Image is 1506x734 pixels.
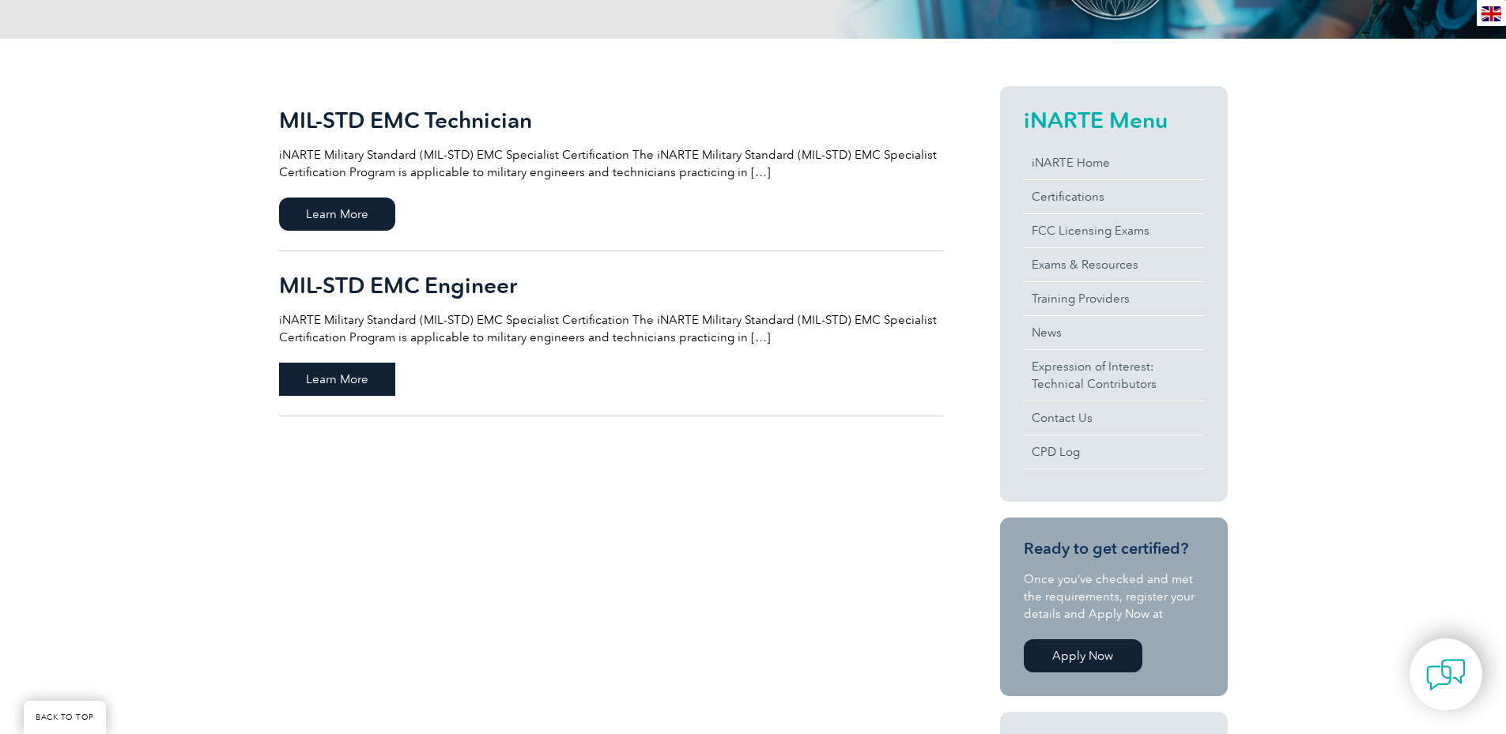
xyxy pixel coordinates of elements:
p: iNARTE Military Standard (MIL-STD) EMC Specialist Certification The iNARTE Military Standard (MIL... [279,311,943,346]
h3: Ready to get certified? [1024,539,1204,559]
a: MIL-STD EMC Technician iNARTE Military Standard (MIL-STD) EMC Specialist Certification The iNARTE... [279,86,943,251]
a: Exams & Resources [1024,248,1204,281]
p: Once you’ve checked and met the requirements, register your details and Apply Now at [1024,570,1204,623]
a: BACK TO TOP [24,701,106,734]
span: Learn More [279,363,395,396]
img: contact-chat.png [1426,655,1466,694]
a: iNARTE Home [1024,146,1204,179]
a: Contact Us [1024,401,1204,435]
a: Apply Now [1024,639,1142,672]
h2: MIL-STD EMC Technician [279,107,943,133]
h2: MIL-STD EMC Engineer [279,273,943,298]
a: CPD Log [1024,435,1204,469]
a: Certifications [1024,180,1204,213]
p: iNARTE Military Standard (MIL-STD) EMC Specialist Certification The iNARTE Military Standard (MIL... [279,146,943,181]
h2: iNARTE Menu [1024,107,1204,133]
a: Expression of Interest:Technical Contributors [1024,350,1204,401]
a: Training Providers [1024,282,1204,315]
img: en [1481,6,1501,21]
a: News [1024,316,1204,349]
a: FCC Licensing Exams [1024,214,1204,247]
a: MIL-STD EMC Engineer iNARTE Military Standard (MIL-STD) EMC Specialist Certification The iNARTE M... [279,251,943,416]
span: Learn More [279,198,395,231]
